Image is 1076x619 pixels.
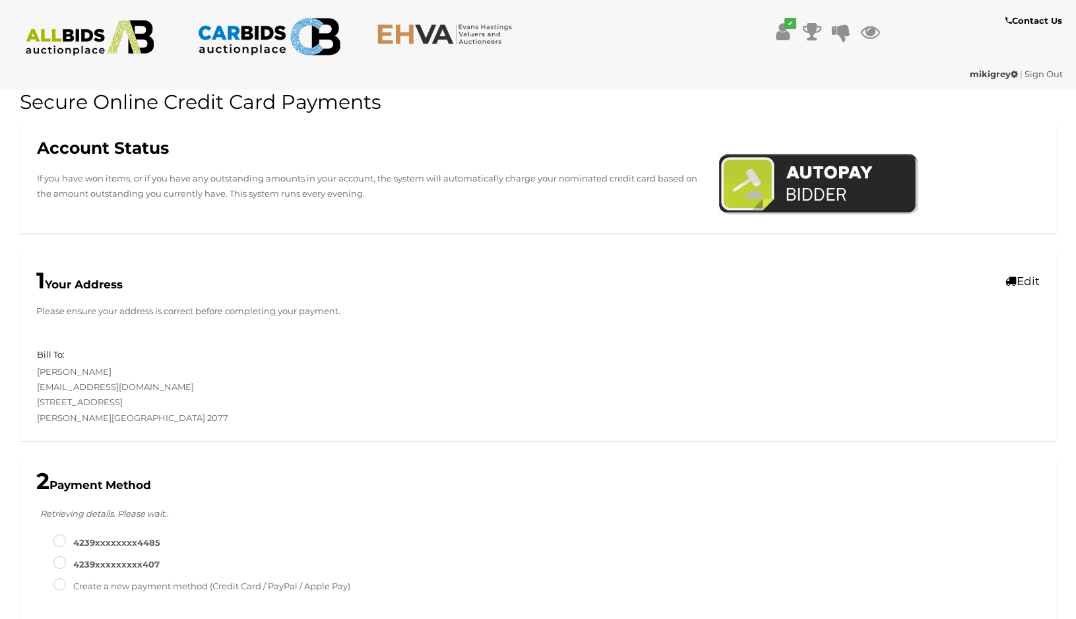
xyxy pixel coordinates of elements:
b: Contact Us [1005,15,1062,26]
strong: mikigrey [970,69,1018,79]
span: 2 [36,467,49,495]
a: Sign Out [1025,69,1063,79]
span: 1 [36,267,45,294]
span: | [1020,69,1023,79]
a: mikigrey [970,69,1020,79]
label: 4239XXXXXXXX4485 [53,535,160,550]
h5: Bill To: [37,350,65,359]
b: Account Status [37,138,169,158]
label: Create a new payment method (Credit Card / PayPal / Apple Pay) [53,579,350,594]
label: 4239XXXXXXXXX407 [53,557,160,572]
p: If you have won items, or if you have any outstanding amounts in your account, the system will au... [37,171,699,202]
b: Your Address [36,278,123,291]
p: Please ensure your address is correct before completing your payment. [36,304,1040,319]
img: PreferredBidder.png [718,152,918,217]
div: [PERSON_NAME] [EMAIL_ADDRESS][DOMAIN_NAME] [STREET_ADDRESS] [PERSON_NAME][GEOGRAPHIC_DATA] 2077 [27,347,538,426]
a: Contact Us [1005,13,1065,28]
i: Retrieving details. Please wait.. [40,508,169,519]
img: ALLBIDS.com.au [18,20,162,56]
a: Edit [1005,275,1040,288]
img: CARBIDS.com.au [197,13,340,60]
i: ✔ [784,18,796,29]
h1: Secure Online Credit Card Payments [20,91,1056,113]
b: Payment Method [36,478,151,492]
img: EHVA.com.au [377,23,520,45]
a: ✔ [773,20,793,44]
